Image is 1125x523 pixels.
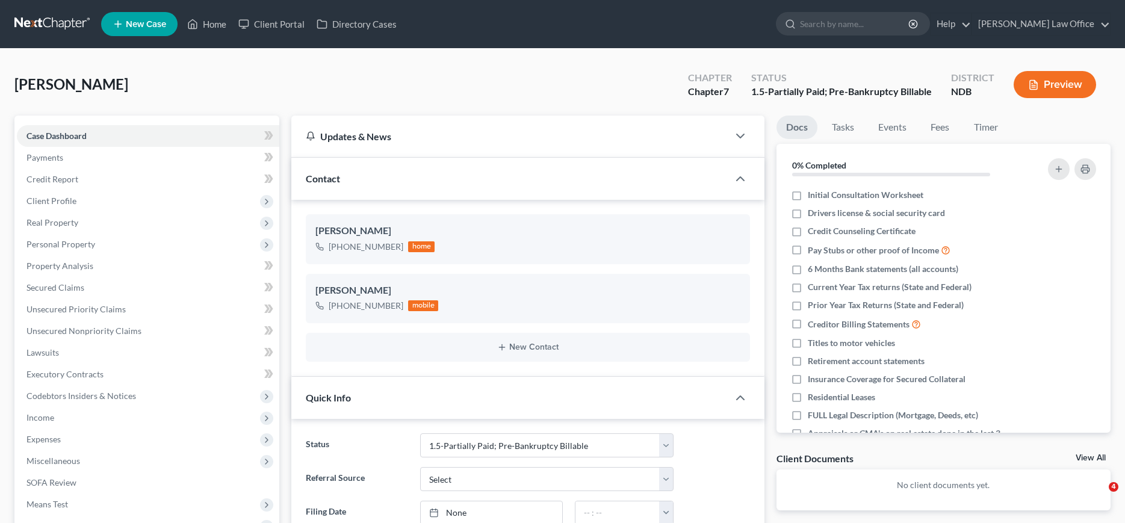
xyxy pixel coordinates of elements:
div: [PERSON_NAME] [315,224,740,238]
div: 1.5-Partially Paid; Pre-Bankruptcy Billable [751,85,932,99]
a: Secured Claims [17,277,279,299]
span: Insurance Coverage for Secured Collateral [808,373,965,385]
label: Referral Source [300,467,414,491]
span: Initial Consultation Worksheet [808,189,923,201]
span: Drivers license & social security card [808,207,945,219]
a: Timer [964,116,1008,139]
span: New Case [126,20,166,29]
span: Retirement account statements [808,355,925,367]
iframe: Intercom live chat [1084,482,1113,511]
a: Client Portal [232,13,311,35]
span: Appraisals or CMA's on real estate done in the last 3 years OR required by attorney [808,427,1017,451]
span: SOFA Review [26,477,76,487]
strong: 0% Completed [792,160,846,170]
div: NDB [951,85,994,99]
a: Directory Cases [311,13,403,35]
span: Credit Counseling Certificate [808,225,916,237]
div: Client Documents [776,452,854,465]
span: Miscellaneous [26,456,80,466]
a: Docs [776,116,817,139]
span: Contact [306,173,340,184]
div: mobile [408,300,438,311]
a: Property Analysis [17,255,279,277]
span: Payments [26,152,63,162]
span: Pay Stubs or other proof of Income [808,244,939,256]
span: Prior Year Tax Returns (State and Federal) [808,299,964,311]
span: Residential Leases [808,391,875,403]
a: [PERSON_NAME] Law Office [972,13,1110,35]
span: Personal Property [26,239,95,249]
a: Unsecured Nonpriority Claims [17,320,279,342]
div: District [951,71,994,85]
span: Property Analysis [26,261,93,271]
div: home [408,241,435,252]
a: View All [1076,454,1106,462]
span: Executory Contracts [26,369,104,379]
span: Lawsuits [26,347,59,357]
span: Client Profile [26,196,76,206]
label: Status [300,433,414,457]
a: Lawsuits [17,342,279,364]
span: FULL Legal Description (Mortgage, Deeds, etc) [808,409,978,421]
a: Events [869,116,916,139]
span: Secured Claims [26,282,84,292]
span: Current Year Tax returns (State and Federal) [808,281,972,293]
span: 6 Months Bank statements (all accounts) [808,263,958,275]
span: Titles to motor vehicles [808,337,895,349]
span: Case Dashboard [26,131,87,141]
span: 4 [1109,482,1118,492]
a: Unsecured Priority Claims [17,299,279,320]
span: Quick Info [306,392,351,403]
span: Expenses [26,434,61,444]
button: Preview [1014,71,1096,98]
span: [PERSON_NAME] [14,75,128,93]
a: Help [931,13,971,35]
a: Tasks [822,116,864,139]
span: Income [26,412,54,422]
a: Home [181,13,232,35]
a: Credit Report [17,169,279,190]
span: Codebtors Insiders & Notices [26,391,136,401]
a: Payments [17,147,279,169]
div: Chapter [688,85,732,99]
div: Status [751,71,932,85]
span: Real Property [26,217,78,227]
span: Creditor Billing Statements [808,318,910,330]
span: Unsecured Nonpriority Claims [26,326,141,336]
div: Updates & News [306,130,713,143]
div: [PHONE_NUMBER] [329,241,403,253]
button: New Contact [315,342,740,352]
a: SOFA Review [17,472,279,494]
div: [PHONE_NUMBER] [329,300,403,312]
input: Search by name... [800,13,910,35]
div: Chapter [688,71,732,85]
div: [PERSON_NAME] [315,283,740,298]
span: Means Test [26,499,68,509]
a: Case Dashboard [17,125,279,147]
span: Unsecured Priority Claims [26,304,126,314]
span: 7 [724,85,729,97]
span: Credit Report [26,174,78,184]
a: Executory Contracts [17,364,279,385]
p: No client documents yet. [786,479,1101,491]
a: Fees [921,116,959,139]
